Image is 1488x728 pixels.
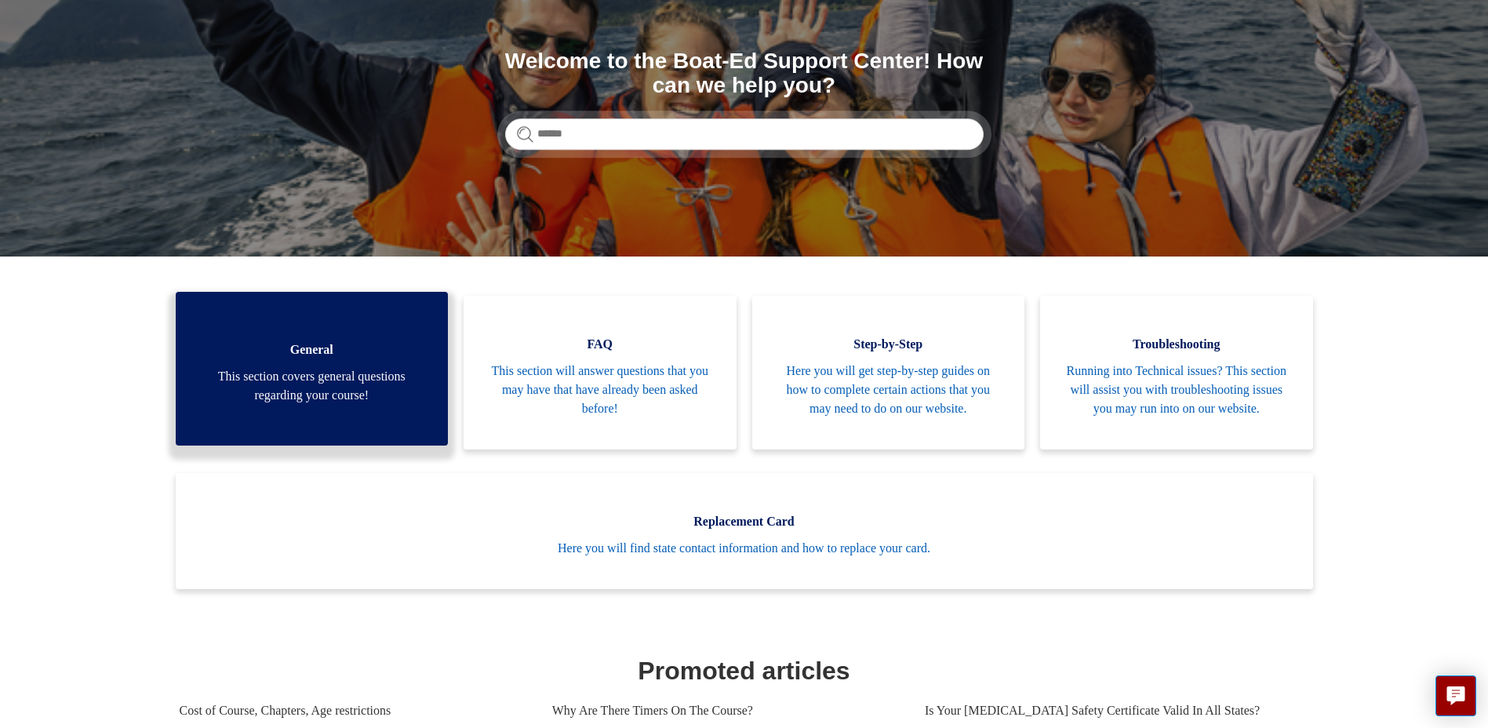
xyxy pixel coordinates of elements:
[199,367,425,405] span: This section covers general questions regarding your course!
[752,296,1025,450] a: Step-by-Step Here you will get step-by-step guides on how to complete certain actions that you ma...
[199,539,1290,558] span: Here you will find state contact information and how to replace your card.
[505,118,984,150] input: Search
[1064,362,1290,418] span: Running into Technical issues? This section will assist you with troubleshooting issues you may r...
[180,652,1309,690] h1: Promoted articles
[464,296,737,450] a: FAQ This section will answer questions that you may have that have already been asked before!
[1040,296,1313,450] a: Troubleshooting Running into Technical issues? This section will assist you with troubleshooting ...
[1435,675,1476,716] button: Live chat
[199,512,1290,531] span: Replacement Card
[176,473,1313,589] a: Replacement Card Here you will find state contact information and how to replace your card.
[776,335,1002,354] span: Step-by-Step
[1064,335,1290,354] span: Troubleshooting
[487,362,713,418] span: This section will answer questions that you may have that have already been asked before!
[776,362,1002,418] span: Here you will get step-by-step guides on how to complete certain actions that you may need to do ...
[487,335,713,354] span: FAQ
[176,292,449,446] a: General This section covers general questions regarding your course!
[505,49,984,98] h1: Welcome to the Boat-Ed Support Center! How can we help you?
[199,340,425,359] span: General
